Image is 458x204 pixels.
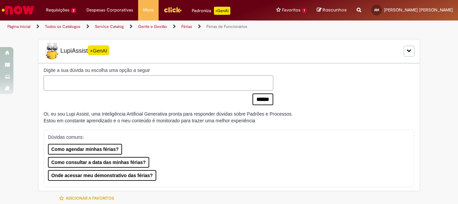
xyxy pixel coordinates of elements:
label: Digite a sua dúvida ou escolha uma opção a seguir [44,67,273,74]
a: Service Catalog [95,24,124,29]
img: click_logo_yellow_360x200.png [164,5,182,15]
span: AM [374,8,379,12]
p: Dúvidas comuns: [48,134,405,140]
div: LupiLupiAssist+GenAI [38,39,420,63]
p: +GenAi [214,7,230,15]
div: Oi, eu sou Lupi Assist, uma Inteligência Artificial Generativa pronta para responder dúvidas sobr... [44,111,293,124]
span: Favoritos [282,7,300,13]
span: Despesas Corporativas [87,7,133,13]
div: Padroniza [192,7,230,15]
button: Como agendar minhas férias? [48,144,122,155]
ul: Trilhas de página [5,21,300,33]
a: Rascunhos [317,7,347,13]
button: Onde acessar meu demonstrativo das férias? [48,170,156,181]
img: Lupi [44,43,60,59]
a: Férias [181,24,192,29]
a: Página inicial [7,24,31,29]
button: Como consultar a data das minhas férias? [48,157,149,168]
a: Férias de Funcionários [207,24,247,29]
span: Rascunhos [323,7,347,13]
span: 1 [302,8,307,13]
span: Requisições [46,7,69,13]
span: More [143,7,154,13]
span: Adicionar a Favoritos [66,196,114,201]
span: LupiAssist [44,43,109,59]
img: ServiceNow [1,3,35,17]
span: 2 [71,8,76,13]
a: Todos os Catálogos [45,24,80,29]
span: [PERSON_NAME] [PERSON_NAME] [384,7,453,13]
span: +GenAI [88,45,109,55]
a: Gente e Gestão [138,24,167,29]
